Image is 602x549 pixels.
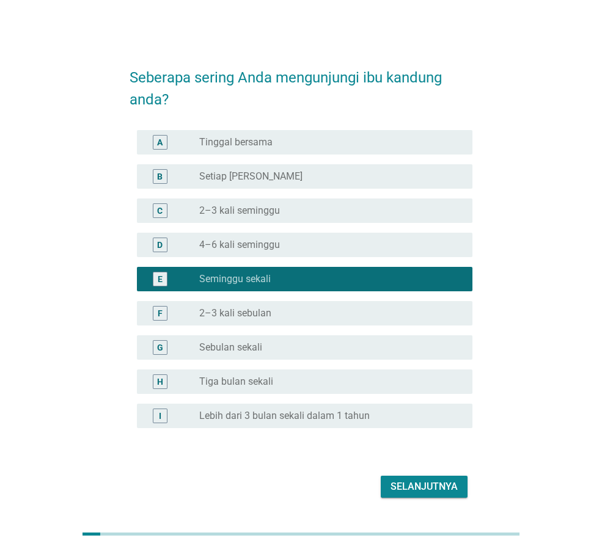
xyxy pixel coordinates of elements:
[157,136,163,148] div: A
[158,272,163,285] div: E
[157,238,163,251] div: D
[199,273,271,285] label: Seminggu sekali
[199,341,262,354] label: Sebulan sekali
[199,239,280,251] label: 4–6 kali seminggu
[199,376,273,388] label: Tiga bulan sekali
[158,307,163,319] div: F
[381,476,468,498] button: Selanjutnya
[199,170,303,183] label: Setiap [PERSON_NAME]
[157,375,163,388] div: H
[199,205,280,217] label: 2–3 kali seminggu
[157,170,163,183] div: B
[199,307,271,319] label: 2–3 kali sebulan
[159,409,161,422] div: I
[391,479,458,494] div: Selanjutnya
[157,204,163,217] div: C
[199,410,370,422] label: Lebih dari 3 bulan sekali dalam 1 tahun
[130,54,472,111] h2: Seberapa sering Anda mengunjungi ibu kandung anda?
[199,136,273,148] label: Tinggal bersama
[157,341,163,354] div: G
